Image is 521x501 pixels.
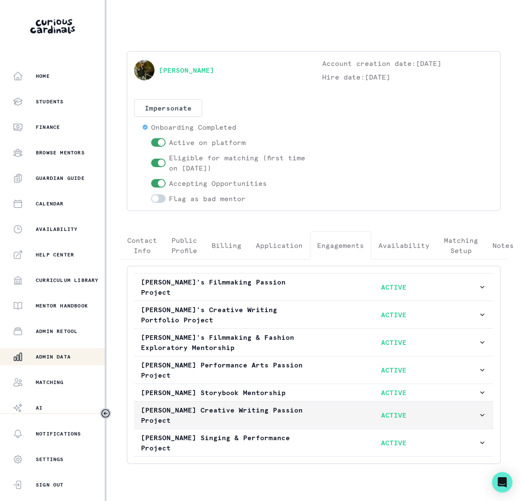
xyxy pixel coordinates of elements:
[36,73,50,80] p: Home
[36,226,77,233] p: Availability
[134,301,493,328] button: [PERSON_NAME]'s Creative Writing Portfolio ProjectACTIVE
[322,72,493,82] p: Hire date: [DATE]
[36,251,74,258] p: Help Center
[141,305,309,325] p: [PERSON_NAME]'s Creative Writing Portfolio Project
[169,153,305,173] p: Eligible for matching (first time on [DATE])
[36,200,64,207] p: Calendar
[309,387,478,398] p: ACTIVE
[30,19,75,34] img: Curious Cardinals Logo
[141,332,309,353] p: [PERSON_NAME]'s Filmmaking & Fashion Exploratory Mentorship
[172,235,197,256] p: Public Profile
[159,65,214,75] a: [PERSON_NAME]
[309,310,478,320] p: ACTIVE
[151,122,236,132] p: Onboarding Completed
[134,273,493,301] button: [PERSON_NAME]'s Filmmaking Passion ProjectACTIVE
[134,401,493,429] button: [PERSON_NAME] Creative Writing Passion ProjectACTIVE
[36,404,43,411] p: AI
[36,430,81,437] p: Notifications
[36,456,64,463] p: Settings
[309,282,478,292] p: ACTIVE
[378,240,429,250] p: Availability
[309,410,478,420] p: ACTIVE
[322,58,493,68] p: Account creation date: [DATE]
[256,240,303,250] p: Application
[492,472,512,492] div: Open Intercom Messenger
[134,384,493,401] button: [PERSON_NAME] Storybook MentorshipACTIVE
[36,277,99,284] p: Curriculum Library
[36,124,60,131] p: Finance
[169,137,246,148] p: Active on platform
[36,302,88,309] p: Mentor Handbook
[141,277,309,297] p: [PERSON_NAME]'s Filmmaking Passion Project
[100,408,111,419] button: Toggle sidebar
[309,438,478,448] p: ACTIVE
[169,194,246,204] p: Flag as bad mentor
[134,356,493,384] button: [PERSON_NAME] Performance Arts Passion ProjectACTIVE
[36,481,64,488] p: Sign Out
[36,328,77,335] p: Admin Retool
[36,98,64,105] p: Students
[127,235,157,256] p: Contact Info
[317,240,364,250] p: Engagements
[141,433,309,453] p: [PERSON_NAME] Singing & Performance Project
[141,405,309,425] p: [PERSON_NAME] Creative Writing Passion Project
[141,387,309,398] p: [PERSON_NAME] Storybook Mentorship
[141,360,309,380] p: [PERSON_NAME] Performance Arts Passion Project
[134,429,493,456] button: [PERSON_NAME] Singing & Performance ProjectACTIVE
[212,240,241,250] p: Billing
[134,329,493,356] button: [PERSON_NAME]'s Filmmaking & Fashion Exploratory MentorshipACTIVE
[492,240,514,250] p: Notes
[309,365,478,375] p: ACTIVE
[444,235,478,256] p: Matching Setup
[169,178,267,188] p: Accepting Opportunities
[134,99,202,117] button: Impersonate
[36,175,85,182] p: Guardian Guide
[36,353,71,360] p: Admin Data
[36,379,64,386] p: Matching
[309,337,478,347] p: ACTIVE
[36,149,85,156] p: Browse Mentors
